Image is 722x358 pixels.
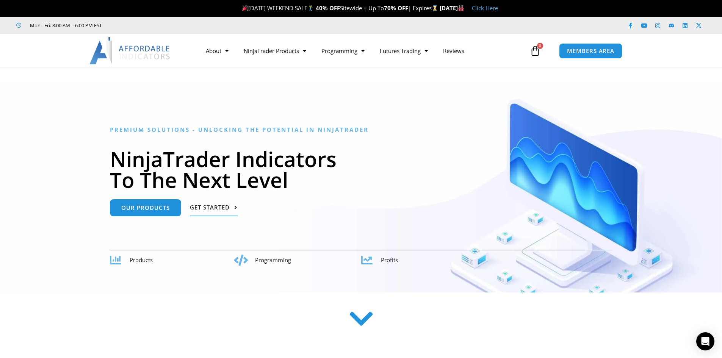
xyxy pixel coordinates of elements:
[198,42,528,59] nav: Menu
[308,5,313,11] img: 🏌️‍♂️
[316,4,340,12] strong: 40% OFF
[384,4,408,12] strong: 70% OFF
[567,48,614,54] span: MEMBERS AREA
[130,256,153,264] span: Products
[110,199,181,216] a: Our Products
[28,21,102,30] span: Mon - Fri: 8:00 AM – 6:00 PM EST
[198,42,236,59] a: About
[113,22,226,29] iframe: Customer reviews powered by Trustpilot
[110,149,612,190] h1: NinjaTrader Indicators To The Next Level
[255,256,291,264] span: Programming
[472,4,498,12] a: Click Here
[537,43,543,49] span: 0
[190,199,238,216] a: Get Started
[696,332,714,350] div: Open Intercom Messenger
[435,42,472,59] a: Reviews
[440,4,464,12] strong: [DATE]
[372,42,435,59] a: Futures Trading
[458,5,464,11] img: 🏭
[110,126,612,133] h6: Premium Solutions - Unlocking the Potential in NinjaTrader
[242,5,248,11] img: 🎉
[121,205,170,211] span: Our Products
[314,42,372,59] a: Programming
[518,40,552,62] a: 0
[240,4,439,12] span: [DATE] WEEKEND SALE Sitewide + Up To | Expires
[559,43,622,59] a: MEMBERS AREA
[432,5,438,11] img: ⌛
[89,37,171,64] img: LogoAI | Affordable Indicators – NinjaTrader
[190,205,230,210] span: Get Started
[236,42,314,59] a: NinjaTrader Products
[381,256,398,264] span: Profits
